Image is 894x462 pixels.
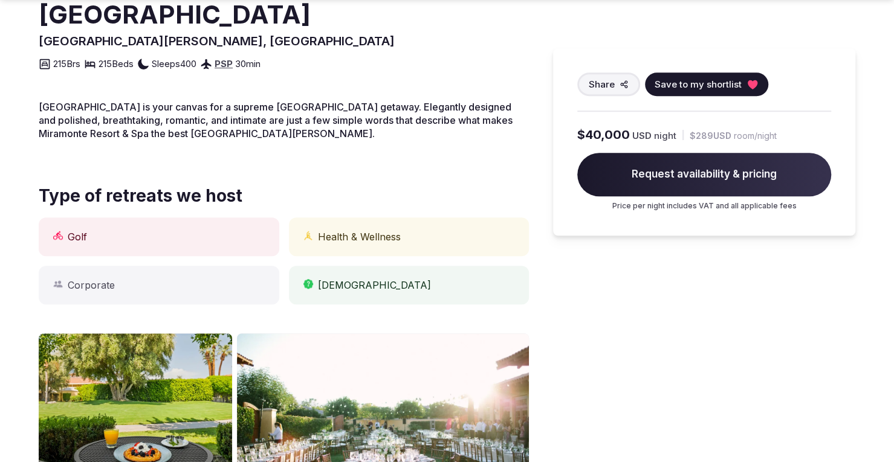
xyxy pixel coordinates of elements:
[215,58,233,69] a: PSP
[235,57,261,70] span: 30 min
[152,57,196,70] span: Sleeps 400
[577,201,831,211] p: Price per night includes VAT and all applicable fees
[577,126,630,143] span: $40,000
[99,57,134,70] span: 215 Beds
[654,129,676,142] span: night
[39,101,513,140] span: [GEOGRAPHIC_DATA] is your canvas for a supreme [GEOGRAPHIC_DATA] getaway. Elegantly designed and ...
[690,130,731,142] span: $289 USD
[632,129,652,142] span: USD
[577,72,640,96] button: Share
[734,130,777,142] span: room/night
[577,153,831,196] span: Request availability & pricing
[681,129,685,141] div: |
[645,72,768,96] button: Save to my shortlist
[53,57,80,70] span: 215 Brs
[589,78,615,91] span: Share
[39,34,395,48] span: [GEOGRAPHIC_DATA][PERSON_NAME], [GEOGRAPHIC_DATA]
[39,184,242,208] span: Type of retreats we host
[655,78,742,91] span: Save to my shortlist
